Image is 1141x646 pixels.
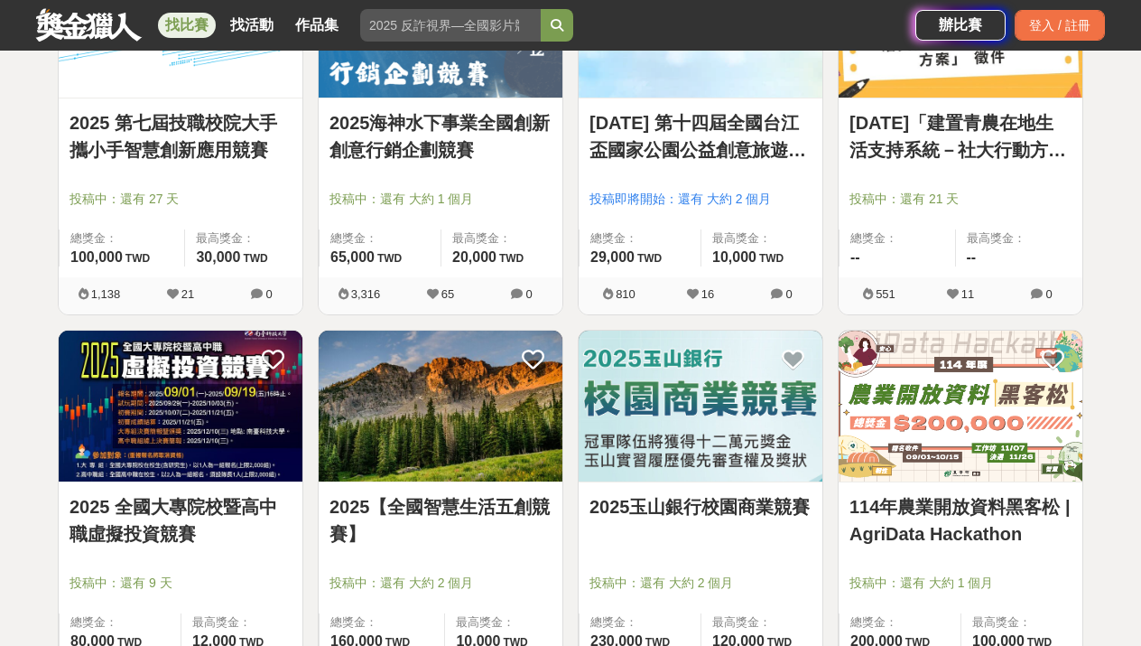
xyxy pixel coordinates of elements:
span: 投稿中：還有 大約 2 個月 [329,574,552,593]
span: 0 [525,287,532,301]
a: Cover Image [319,331,562,482]
a: Cover Image [579,331,822,482]
span: 投稿中：還有 27 天 [70,190,292,209]
span: 投稿中：還有 大約 2 個月 [589,574,812,593]
span: 0 [265,287,272,301]
span: 總獎金： [70,229,173,248]
span: 29,000 [590,249,635,265]
a: 找比賽 [158,13,216,38]
span: 總獎金： [330,229,430,248]
a: 作品集 [288,13,346,38]
span: -- [967,249,977,265]
span: 0 [1045,287,1052,301]
span: 21 [181,287,194,301]
span: 30,000 [196,249,240,265]
span: 100,000 [70,249,123,265]
span: 最高獎金： [192,613,292,632]
span: 最高獎金： [712,229,812,248]
a: Cover Image [59,331,302,482]
span: 20,000 [452,249,496,265]
span: 1,138 [91,287,121,301]
span: 最高獎金： [712,613,812,632]
span: 551 [876,287,895,301]
img: Cover Image [839,331,1082,482]
span: 11 [961,287,974,301]
a: [DATE]「建置青農在地生活支持系統－社大行動方案」 徵件 [849,109,1071,164]
span: 投稿中：還有 9 天 [70,574,292,593]
a: 2025 第七屆技職校院大手攜小手智慧創新應用競賽 [70,109,292,164]
img: Cover Image [579,331,822,482]
span: TWD [243,252,267,265]
span: TWD [499,252,524,265]
a: Cover Image [839,331,1082,482]
span: 投稿中：還有 大約 1 個月 [329,190,552,209]
img: Cover Image [319,331,562,482]
span: 總獎金： [590,229,690,248]
span: 最高獎金： [196,229,292,248]
span: 10,000 [712,249,756,265]
a: 2025海神水下事業全國創新創意行銷企劃競賽 [329,109,552,164]
a: [DATE] 第十四屆全國台江盃國家公園公益創意旅遊行程規劃比賽 [589,109,812,164]
span: 總獎金： [850,229,944,248]
span: TWD [637,252,662,265]
span: 16 [701,287,714,301]
span: 總獎金： [590,613,690,632]
span: 65,000 [330,249,375,265]
span: 總獎金： [850,613,950,632]
div: 登入 / 註冊 [1015,10,1105,41]
span: TWD [377,252,402,265]
span: TWD [759,252,784,265]
span: 總獎金： [330,613,433,632]
a: 2025玉山銀行校園商業競賽 [589,493,812,520]
a: 辦比賽 [915,10,1006,41]
span: 最高獎金： [456,613,552,632]
span: 投稿中：還有 大約 1 個月 [849,574,1071,593]
span: 總獎金： [70,613,170,632]
span: 0 [785,287,792,301]
span: 投稿中：還有 21 天 [849,190,1071,209]
span: 最高獎金： [967,229,1072,248]
span: -- [850,249,860,265]
input: 2025 反詐視界—全國影片競賽 [360,9,541,42]
span: 3,316 [351,287,381,301]
span: 最高獎金： [972,613,1071,632]
span: TWD [125,252,150,265]
span: 投稿即將開始：還有 大約 2 個月 [589,190,812,209]
img: Cover Image [59,331,302,482]
span: 65 [441,287,454,301]
span: 最高獎金： [452,229,552,248]
span: 810 [616,287,635,301]
a: 找活動 [223,13,281,38]
a: 114年農業開放資料黑客松 | AgriData Hackathon [849,493,1071,548]
a: 2025【全國智慧生活五創競賽】 [329,493,552,548]
a: 2025 全國大專院校暨高中職虛擬投資競賽 [70,493,292,548]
